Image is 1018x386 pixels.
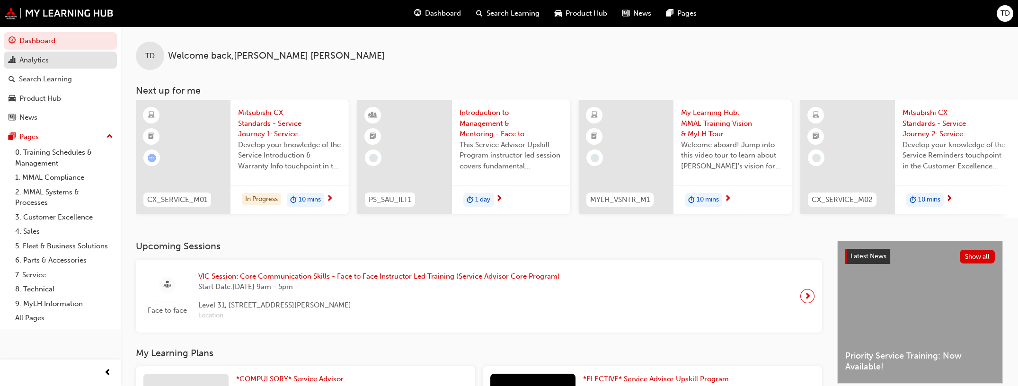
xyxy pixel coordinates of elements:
span: guage-icon [414,8,421,19]
span: Mitsubishi CX Standards - Service Journey 1: Service Introduction & Warranty Info [238,107,341,140]
h3: My Learning Plans [136,348,822,359]
a: *ELECTIVE* Service Advisor Upskill Program [583,374,733,385]
a: Product Hub [4,90,117,107]
a: Latest NewsShow all [845,249,995,264]
a: 4. Sales [11,224,117,239]
span: *COMPULSORY* Service Advisor [236,375,344,383]
span: My Learning Hub: MMAL Training Vision & MyLH Tour (Elective) [681,107,784,140]
span: Develop your knowledge of the Service Introduction & Warranty Info touchpoint in the Customer Exc... [238,140,341,172]
span: Develop your knowledge of the Service Reminders touchpoint in the Customer Excellence (CX) Servic... [903,140,1006,172]
span: Product Hub [566,8,607,19]
button: Pages [4,128,117,146]
a: search-iconSearch Learning [469,4,547,23]
span: next-icon [724,195,731,203]
span: next-icon [946,195,953,203]
a: Face to faceVIC Session: Core Communication Skills - Face to Face Instructor Led Training (Servic... [143,267,814,325]
a: guage-iconDashboard [407,4,469,23]
a: MYLH_VSNTR_M1My Learning Hub: MMAL Training Vision & MyLH Tour (Elective)Welcome aboard! Jump int... [579,100,792,214]
div: Pages [19,132,39,142]
span: pages-icon [9,133,16,141]
span: booktick-icon [591,131,598,143]
span: Dashboard [425,8,461,19]
span: search-icon [476,8,483,19]
a: 7. Service [11,268,117,282]
span: sessionType_FACE_TO_FACE-icon [164,279,171,291]
a: Dashboard [4,32,117,50]
span: Welcome back , [PERSON_NAME] [PERSON_NAME] [168,51,385,61]
span: duration-icon [688,194,695,206]
a: pages-iconPages [659,4,704,23]
button: TD [997,5,1013,22]
img: mmal [5,7,114,19]
h3: Upcoming Sessions [136,241,822,252]
span: VIC Session: Core Communication Skills - Face to Face Instructor Led Training (Service Advisor Co... [198,271,560,282]
a: car-iconProduct Hub [547,4,615,23]
div: News [19,112,37,123]
span: Introduction to Management & Mentoring - Face to Face Instructor Led Training (Service Advisor Up... [460,107,563,140]
span: duration-icon [467,194,473,206]
span: Pages [677,8,697,19]
span: car-icon [9,95,16,103]
a: 0. Training Schedules & Management [11,145,117,170]
a: News [4,109,117,126]
span: Welcome aboard! Jump into this video tour to learn about [PERSON_NAME]'s vision for your learning... [681,140,784,172]
a: 2. MMAL Systems & Processes [11,185,117,210]
div: Search Learning [19,74,72,85]
span: Face to face [143,305,191,316]
a: 6. Parts & Accessories [11,253,117,268]
span: up-icon [106,131,113,143]
span: CX_SERVICE_M02 [812,194,873,205]
a: CX_SERVICE_M01Mitsubishi CX Standards - Service Journey 1: Service Introduction & Warranty InfoDe... [136,100,349,214]
span: learningRecordVerb_NONE-icon [369,154,378,162]
div: Analytics [19,55,49,66]
div: Product Hub [19,93,61,104]
span: Search Learning [487,8,540,19]
a: CX_SERVICE_M02Mitsubishi CX Standards - Service Journey 2: Service RemindersDevelop your knowledg... [800,100,1013,214]
span: prev-icon [104,367,111,379]
span: Location [198,310,560,321]
a: news-iconNews [615,4,659,23]
span: MYLH_VSNTR_M1 [590,194,650,205]
span: Priority Service Training: Now Available! [845,351,995,372]
span: 10 mins [299,194,321,205]
a: 3. Customer Excellence [11,210,117,225]
span: news-icon [9,114,16,122]
span: news-icon [622,8,629,19]
span: learningResourceType_ELEARNING-icon [813,109,819,122]
span: learningRecordVerb_NONE-icon [591,154,599,162]
span: Level 31, [STREET_ADDRESS][PERSON_NAME] [198,300,560,311]
span: learningResourceType_ELEARNING-icon [591,109,598,122]
span: chart-icon [9,56,16,65]
span: TD [145,51,155,61]
span: duration-icon [290,194,297,206]
span: 10 mins [918,194,940,205]
a: Search Learning [4,70,117,88]
span: This Service Advisor Upskill Program instructor led session covers fundamental management styles ... [460,140,563,172]
h3: Next up for me [121,85,1018,96]
a: 1. MMAL Compliance [11,170,117,185]
span: learningResourceType_ELEARNING-icon [148,109,155,122]
a: All Pages [11,311,117,325]
span: booktick-icon [813,131,819,143]
span: PS_SAU_ILT1 [369,194,411,205]
span: News [633,8,651,19]
span: learningRecordVerb_NONE-icon [812,154,821,162]
span: booktick-icon [148,131,155,143]
span: next-icon [326,195,333,203]
div: In Progress [242,193,281,206]
a: 5. Fleet & Business Solutions [11,239,117,254]
span: pages-icon [666,8,673,19]
span: Latest News [850,252,886,260]
span: 10 mins [697,194,719,205]
span: learningRecordVerb_ATTEMPT-icon [148,154,156,162]
span: Mitsubishi CX Standards - Service Journey 2: Service Reminders [903,107,1006,140]
a: 8. Technical [11,282,117,297]
a: Analytics [4,52,117,69]
span: booktick-icon [370,131,376,143]
span: learningResourceType_INSTRUCTOR_LED-icon [370,109,376,122]
span: Start Date: [DATE] 9am - 5pm [198,281,560,292]
a: *COMPULSORY* Service Advisor [236,374,347,385]
span: TD [1000,8,1010,19]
